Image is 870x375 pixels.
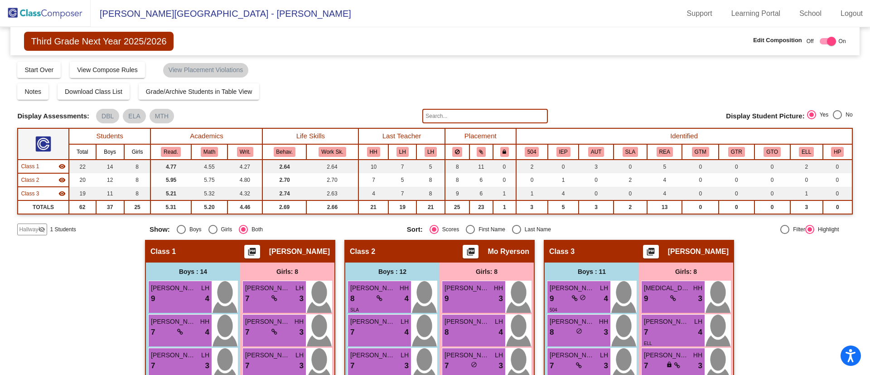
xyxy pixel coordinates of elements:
span: Edit Composition [753,36,802,45]
div: Girls: 8 [440,263,534,281]
span: 7 [151,326,155,338]
span: 3 [300,326,304,338]
td: 0 [823,200,852,214]
td: 20 [69,173,96,187]
button: Print Students Details [463,245,478,258]
span: 3 [604,326,608,338]
td: 0 [754,200,790,214]
td: 7 [388,160,416,173]
td: 1 [493,187,516,200]
a: School [792,6,829,21]
button: Grade/Archive Students in Table View [139,83,260,100]
span: do_not_disturb_alt [576,328,582,334]
button: Start Over [17,62,61,78]
div: Girls: 8 [240,263,334,281]
mat-chip: DBL [96,109,119,123]
span: Class 1 [150,247,176,256]
span: 8 [445,326,449,338]
th: Keep away students [445,144,469,160]
th: Life Skills [262,128,358,144]
td: TOTALS [18,200,68,214]
td: 5 [647,160,682,173]
span: 3 [205,360,209,372]
span: 7 [245,360,249,372]
td: 8 [124,173,151,187]
td: 4 [358,187,388,200]
mat-chip: ELA [123,109,145,123]
span: 3 [698,293,702,305]
td: 0 [682,173,719,187]
button: Print Students Details [244,245,260,258]
td: 0 [823,187,852,200]
mat-icon: visibility [58,163,66,170]
td: 19 [69,187,96,200]
span: HH [599,317,608,326]
mat-radio-group: Select an option [150,225,400,234]
span: 7 [644,360,648,372]
span: 1 Students [50,225,76,234]
span: Third Grade Next Year 2025/2026 [24,32,173,51]
span: [PERSON_NAME] [445,351,490,360]
td: 6 [469,187,493,200]
span: Off [807,37,814,45]
td: 0 [614,187,647,200]
span: LH [495,351,503,360]
td: 0 [682,200,719,214]
span: [PERSON_NAME] [445,283,490,293]
td: Andie Kirkwood - No Class Name [18,160,68,173]
span: Download Class List [65,88,122,95]
span: LH [295,283,304,293]
span: [PERSON_NAME] [550,351,595,360]
span: [MEDICAL_DATA][PERSON_NAME] [644,283,689,293]
mat-icon: picture_as_pdf [465,247,476,260]
span: LH [600,283,608,293]
td: 2.70 [306,173,359,187]
span: Grade/Archive Students in Table View [146,88,252,95]
td: 3 [790,200,823,214]
th: Boys [96,144,124,160]
span: 7 [245,326,249,338]
button: GTO [764,147,780,157]
button: AUT [588,147,604,157]
span: 8 [550,326,554,338]
td: 22 [69,160,96,173]
th: READ Plan [647,144,682,160]
button: HH [367,147,380,157]
td: 14 [96,160,124,173]
div: First Name [475,225,505,234]
span: LH [295,351,304,360]
td: 0 [754,160,790,173]
span: Class 2 [21,176,39,184]
mat-icon: picture_as_pdf [246,247,257,260]
td: 3 [579,160,613,173]
span: Display Assessments: [17,112,89,120]
span: [PERSON_NAME] Chion [245,351,290,360]
td: 0 [493,173,516,187]
span: LH [600,351,608,360]
button: View Compose Rules [70,62,145,78]
span: [PERSON_NAME] [350,283,396,293]
span: HH [295,317,304,326]
span: LH [694,317,702,326]
th: Students [69,128,151,144]
div: Yes [816,111,829,119]
button: GTM [692,147,709,157]
button: Read. [161,147,181,157]
td: 2.69 [262,200,306,214]
span: 504 [550,307,557,312]
td: 37 [96,200,124,214]
td: 8 [416,187,445,200]
td: 13 [647,200,682,214]
th: Gifted and Talented - Math [682,144,719,160]
span: LH [401,317,409,326]
span: Sort: [407,225,423,234]
span: 3 [300,293,304,305]
span: 7 [350,360,354,372]
span: 7 [644,326,648,338]
span: lock [666,361,672,368]
th: Total [69,144,96,160]
span: HH [494,283,503,293]
div: Girls: 8 [639,263,733,281]
td: 5 [548,200,579,214]
td: 11 [96,187,124,200]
